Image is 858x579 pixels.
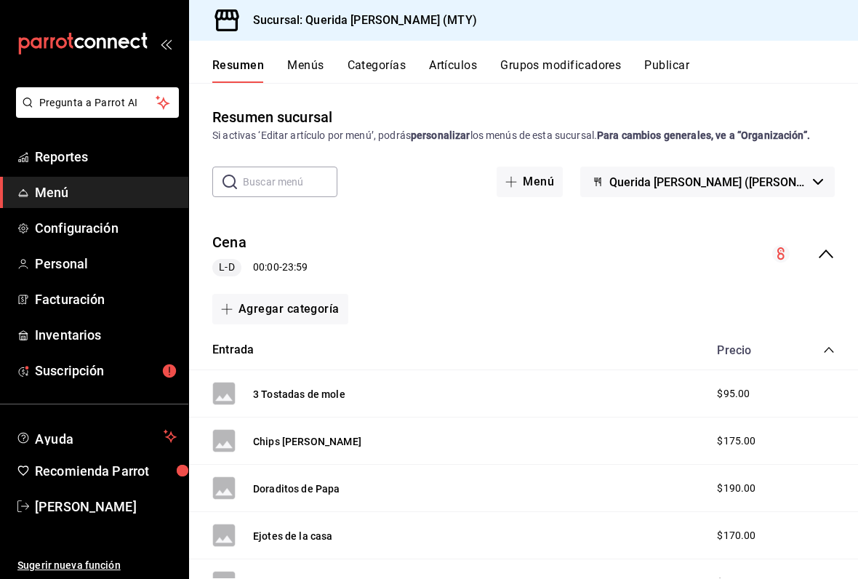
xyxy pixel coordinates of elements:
span: $95.00 [717,386,750,402]
input: Buscar menú [243,167,337,196]
button: Menús [287,58,324,83]
span: Sugerir nueva función [17,558,177,573]
button: Entrada [212,342,254,359]
div: Si activas ‘Editar artículo por menú’, podrás los menús de esta sucursal. [212,128,835,143]
button: Resumen [212,58,264,83]
span: Facturación [35,289,177,309]
button: Artículos [429,58,477,83]
button: Pregunta a Parrot AI [16,87,179,118]
a: Pregunta a Parrot AI [10,105,179,121]
button: Publicar [644,58,689,83]
span: [PERSON_NAME] [35,497,177,516]
button: Chips [PERSON_NAME] [253,434,361,449]
span: Ayuda [35,428,158,445]
span: L-D [213,260,240,275]
button: Categorías [348,58,406,83]
span: Pregunta a Parrot AI [39,95,156,111]
button: open_drawer_menu [160,38,172,49]
button: Doraditos de Papa [253,482,340,496]
button: 3 Tostadas de mole [253,387,345,402]
span: Personal [35,254,177,273]
button: Menú [497,167,563,197]
button: Agregar categoría [212,294,348,324]
button: Cena [212,232,246,253]
span: Menú [35,183,177,202]
span: $170.00 [717,528,755,543]
span: $190.00 [717,481,755,496]
h3: Sucursal: Querida [PERSON_NAME] (MTY) [241,12,477,29]
button: collapse-category-row [823,344,835,356]
div: Precio [702,343,795,357]
span: Querida [PERSON_NAME] ([PERSON_NAME]) [609,175,807,189]
button: Grupos modificadores [500,58,621,83]
span: Reportes [35,147,177,167]
span: Configuración [35,218,177,238]
strong: Para cambios generales, ve a “Organización”. [597,129,810,141]
button: Querida [PERSON_NAME] ([PERSON_NAME]) [580,167,835,197]
div: collapse-menu-row [189,220,858,288]
span: Recomienda Parrot [35,461,177,481]
div: 00:00 - 23:59 [212,259,308,276]
span: Inventarios [35,325,177,345]
div: Resumen sucursal [212,106,332,128]
span: Suscripción [35,361,177,380]
span: $175.00 [717,434,755,449]
button: Ejotes de la casa [253,529,333,543]
strong: personalizar [411,129,470,141]
div: navigation tabs [212,58,858,83]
